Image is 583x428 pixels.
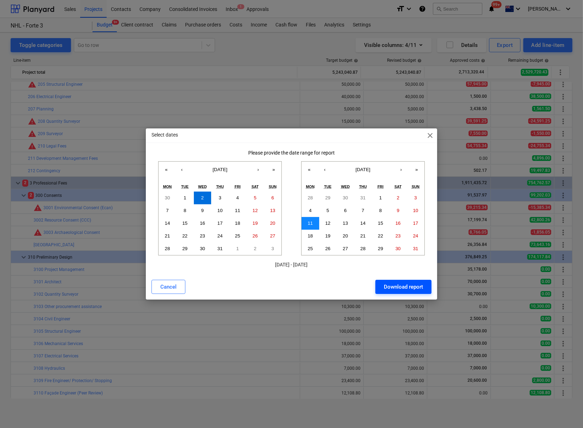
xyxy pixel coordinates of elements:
[395,246,401,251] abbr: August 30, 2025
[184,195,186,200] abbr: May 1, 2018
[372,204,389,217] button: August 8, 2025
[159,162,174,177] button: «
[319,192,337,204] button: July 29, 2025
[319,242,337,255] button: August 26, 2025
[264,217,281,230] button: May 20, 2018
[354,192,372,204] button: July 31, 2025
[181,185,189,189] abbr: Tuesday
[333,162,393,177] button: [DATE]
[324,185,332,189] abbr: Tuesday
[159,192,176,204] button: April 30, 2018
[271,195,274,200] abbr: May 6, 2018
[211,230,229,242] button: May 24, 2018
[270,208,275,213] abbr: May 13, 2018
[201,195,204,200] abbr: May 2, 2018
[407,230,424,242] button: August 24, 2025
[407,192,424,204] button: August 3, 2025
[194,192,212,204] button: May 2, 2018
[378,233,383,239] abbr: August 22, 2025
[308,221,313,226] abbr: August 11, 2025
[163,185,172,189] abbr: Monday
[306,185,315,189] abbr: Monday
[302,204,319,217] button: August 4, 2025
[211,217,229,230] button: May 17, 2018
[218,233,223,239] abbr: May 24, 2018
[308,233,313,239] abbr: August 18, 2025
[198,185,207,189] abbr: Wednesday
[302,217,319,230] button: August 11, 2025
[343,233,348,239] abbr: August 20, 2025
[176,204,194,217] button: May 8, 2018
[250,162,266,177] button: ›
[266,162,281,177] button: »
[234,185,240,189] abbr: Friday
[235,221,240,226] abbr: May 18, 2018
[325,233,331,239] abbr: August 19, 2025
[375,280,432,294] button: Download report
[264,230,281,242] button: May 27, 2018
[159,242,176,255] button: May 28, 2018
[229,242,246,255] button: June 1, 2018
[319,217,337,230] button: August 12, 2025
[229,217,246,230] button: May 18, 2018
[426,131,434,140] span: close
[270,233,275,239] abbr: May 27, 2018
[166,208,168,213] abbr: May 7, 2018
[379,208,382,213] abbr: August 8, 2025
[337,204,354,217] button: August 6, 2025
[389,204,407,217] button: August 9, 2025
[176,230,194,242] button: May 22, 2018
[337,217,354,230] button: August 13, 2025
[235,208,240,213] abbr: May 11, 2018
[414,195,417,200] abbr: August 3, 2025
[246,204,264,217] button: May 12, 2018
[229,192,246,204] button: May 4, 2018
[200,233,205,239] abbr: May 23, 2018
[308,246,313,251] abbr: August 25, 2025
[325,221,331,226] abbr: August 12, 2025
[271,246,274,251] abbr: June 3, 2018
[372,192,389,204] button: August 1, 2025
[246,242,264,255] button: June 2, 2018
[309,208,311,213] abbr: August 4, 2025
[397,195,399,200] abbr: August 2, 2025
[229,230,246,242] button: May 25, 2018
[372,242,389,255] button: August 29, 2025
[413,233,418,239] abbr: August 24, 2025
[252,233,258,239] abbr: May 26, 2018
[409,162,424,177] button: »
[200,246,205,251] abbr: May 30, 2018
[254,195,256,200] abbr: May 5, 2018
[343,246,348,251] abbr: August 27, 2025
[407,242,424,255] button: August 31, 2025
[216,185,224,189] abbr: Thursday
[354,204,372,217] button: August 7, 2025
[165,246,170,251] abbr: May 28, 2018
[389,242,407,255] button: August 30, 2025
[218,208,223,213] abbr: May 10, 2018
[319,230,337,242] button: August 19, 2025
[159,217,176,230] button: May 14, 2018
[213,167,227,172] span: [DATE]
[359,185,367,189] abbr: Thursday
[252,221,258,226] abbr: May 19, 2018
[302,192,319,204] button: July 28, 2025
[194,204,212,217] button: May 9, 2018
[235,233,240,239] abbr: May 25, 2018
[344,208,346,213] abbr: August 6, 2025
[413,221,418,226] abbr: August 17, 2025
[264,204,281,217] button: May 13, 2018
[264,242,281,255] button: June 3, 2018
[356,167,370,172] span: [DATE]
[354,242,372,255] button: August 28, 2025
[337,192,354,204] button: July 30, 2025
[317,162,333,177] button: ‹
[360,233,365,239] abbr: August 21, 2025
[378,221,383,226] abbr: August 15, 2025
[190,162,250,177] button: [DATE]
[251,185,258,189] abbr: Saturday
[372,230,389,242] button: August 22, 2025
[270,221,275,226] abbr: May 20, 2018
[264,192,281,204] button: May 6, 2018
[360,195,365,200] abbr: July 31, 2025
